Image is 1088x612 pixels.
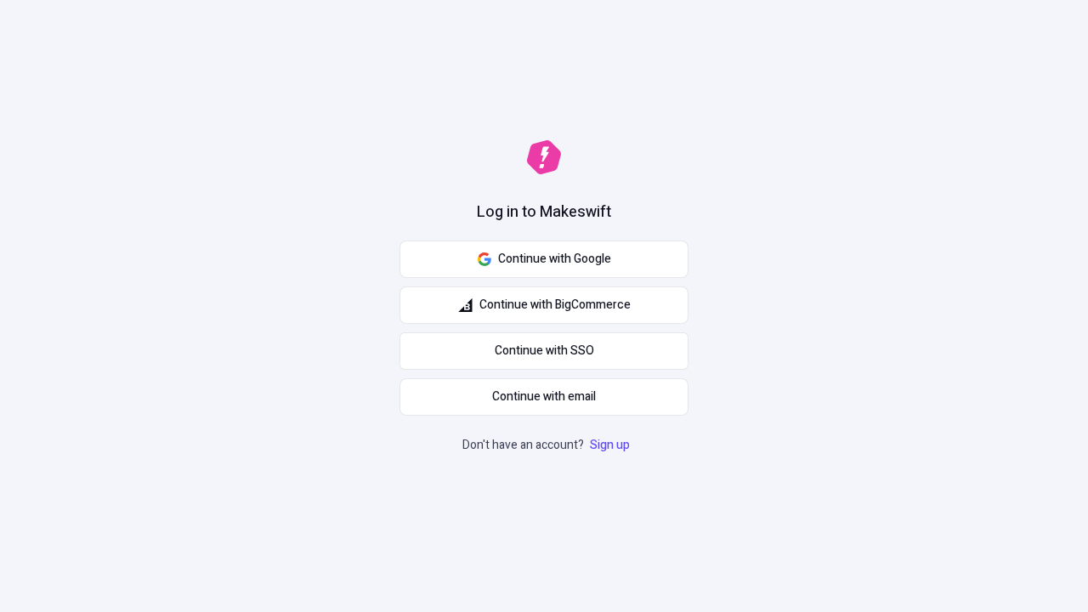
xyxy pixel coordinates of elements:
button: Continue with Google [399,241,688,278]
button: Continue with BigCommerce [399,286,688,324]
a: Continue with SSO [399,332,688,370]
span: Continue with Google [498,250,611,269]
p: Don't have an account? [462,436,633,455]
h1: Log in to Makeswift [477,201,611,224]
span: Continue with BigCommerce [479,296,631,314]
span: Continue with email [492,388,596,406]
button: Continue with email [399,378,688,416]
a: Sign up [586,436,633,454]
